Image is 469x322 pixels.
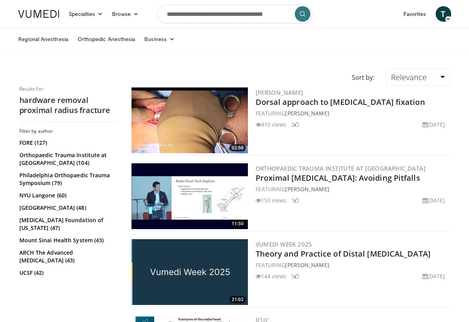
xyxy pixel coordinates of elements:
a: [MEDICAL_DATA] Foundation of [US_STATE] (47) [19,216,116,232]
h3: Filter by author: [19,128,118,134]
a: Proximal [MEDICAL_DATA]: Avoiding Pitfalls [256,173,420,183]
a: Dorsal approach to [MEDICAL_DATA] fixation [256,97,425,107]
a: Business [140,31,179,47]
a: 11:50 [132,163,248,229]
li: 144 views [256,272,287,280]
div: Sort by: [346,69,380,86]
a: Vumedi Week 2025 [256,240,312,248]
li: 153 views [256,196,287,204]
div: FEATURING [256,109,448,117]
a: [PERSON_NAME] [285,110,329,117]
a: Favorites [399,6,431,22]
a: [PERSON_NAME] [256,89,303,96]
span: 11:50 [229,220,246,227]
span: 21:02 [229,296,246,303]
img: VuMedi Logo [18,10,59,18]
img: 44ea742f-4847-4f07-853f-8a642545db05.300x170_q85_crop-smart_upscale.jpg [132,87,248,153]
a: Theory and Practice of Distal [MEDICAL_DATA] [256,248,431,259]
p: Results for: [19,86,118,92]
li: 2 [291,120,299,128]
a: FORE (127) [19,139,116,147]
li: [DATE] [422,120,445,128]
a: UCSF (42) [19,269,116,277]
a: Browse [107,6,143,22]
div: FEATURING [256,185,448,193]
a: [GEOGRAPHIC_DATA] (48) [19,204,116,212]
div: FEATURING [256,261,448,269]
a: 21:02 [132,239,248,305]
a: Relevance [386,69,450,86]
li: [DATE] [422,272,445,280]
a: Specialties [64,6,108,22]
a: Orthopaedic Trauma Institute at [GEOGRAPHIC_DATA] (104) [19,151,116,167]
a: Orthopedic Anesthesia [73,31,140,47]
li: 5 [291,272,299,280]
li: [DATE] [422,196,445,204]
a: 02:56 [132,87,248,153]
a: Orthopaedic Trauma Institute at [GEOGRAPHIC_DATA] [256,164,426,172]
a: ARCH The Advanced [MEDICAL_DATA] (43) [19,249,116,264]
li: 410 views [256,120,287,128]
a: NYU Langone (60) [19,192,116,199]
a: Regional Anesthesia [14,31,73,47]
img: 6b0c6a5d-c86a-4f01-a1dd-0d974a75b510.300x170_q85_crop-smart_upscale.jpg [132,163,248,229]
span: 02:56 [229,144,246,151]
a: Mount Sinai Health System (43) [19,236,116,244]
a: [PERSON_NAME] [285,185,329,193]
span: Relevance [391,72,427,82]
a: Philadelphia Orthopaedic Trauma Symposium (79) [19,171,116,187]
a: T [436,6,451,22]
a: [PERSON_NAME] [285,261,329,269]
input: Search topics, interventions [157,5,312,23]
li: 1 [291,196,299,204]
h2: hardware removal proximal radius fracture [19,95,118,115]
img: 00376a2a-df33-4357-8f72-5b9cd9908985.jpg.300x170_q85_crop-smart_upscale.jpg [132,239,248,305]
